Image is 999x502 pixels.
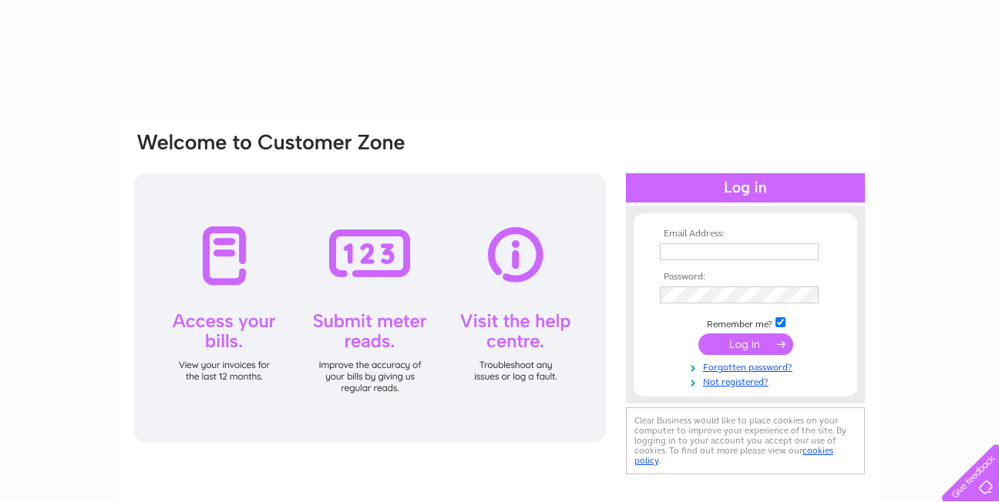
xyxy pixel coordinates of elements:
[634,445,833,466] a: cookies policy
[656,229,835,239] th: Email Address:
[656,315,835,330] td: Remember me?
[626,407,865,474] div: Clear Business would like to place cookies on your computer to improve your experience of the sit...
[698,333,793,355] input: Submit
[656,272,835,283] th: Password:
[660,373,835,388] a: Not registered?
[660,359,835,373] a: Forgotten password?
